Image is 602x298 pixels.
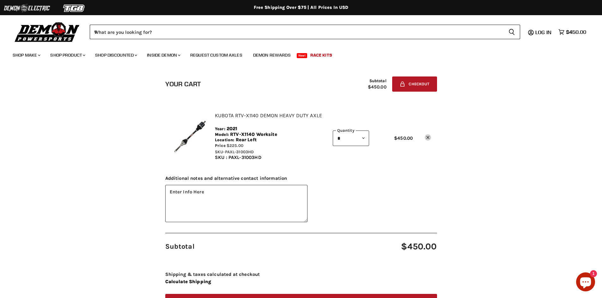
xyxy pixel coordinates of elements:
div: SKU-PAXL-31003HD [215,149,322,155]
inbox-online-store-chat: Shopify online store chat [574,272,597,293]
span: SKU : PAXL-31003HD [215,155,261,160]
select: Quantity [333,131,369,146]
span: Year: [215,126,225,131]
div: Free Shipping Over $75 | All Prices In USD [48,5,554,10]
div: Subtotal [368,78,386,90]
img: Demon Electric Logo 2 [3,2,51,14]
span: Subtotal [165,241,288,252]
button: Calculate Shipping [165,278,211,285]
span: Rear Left [236,137,257,143]
form: Product [90,25,520,39]
span: Model: [215,132,229,137]
a: Request Custom Axles [185,49,247,62]
span: $450.00 [368,84,386,90]
a: Shop Product [46,49,89,62]
span: 2021 [227,126,238,131]
a: Shop Discounted [90,49,141,62]
img: Kubota RTV-X1140 Demon Heavy Duty Axle - SKU-PAXL-31003HD [171,118,209,155]
input: When autocomplete results are available use up and down arrows to review and enter to select [90,25,503,39]
a: Kubota RTV-X1140 Demon Heavy Duty Axle [215,113,322,119]
span: New! [297,53,307,58]
a: $450.00 [555,27,589,37]
button: Checkout [392,76,437,92]
span: Price [215,143,226,148]
img: Demon Powersports [13,21,82,43]
ul: Main menu [8,46,585,62]
span: $450.00 [394,135,413,141]
a: Demon Rewards [248,49,295,62]
img: TGB Logo 2 [51,2,98,14]
a: Shop Make [8,49,44,62]
span: $225.00 [227,143,243,148]
a: Log in [532,29,555,35]
a: remove Kubota RTV-X1140 Demon Heavy Duty Axle [425,134,431,141]
a: Race Kits [306,49,337,62]
span: $450.00 [566,29,586,35]
span: RTV-X1140 Worksite [230,132,277,137]
div: Shipping & taxes calculated at checkout [165,271,437,286]
button: Search [503,25,520,39]
h1: Your cart [165,80,201,88]
span: $450.00 [288,241,437,252]
a: Inside Demon [142,49,184,62]
span: Log in [535,29,551,35]
span: Additional notes and alternative contact information [165,176,437,181]
span: Location: [215,137,234,142]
